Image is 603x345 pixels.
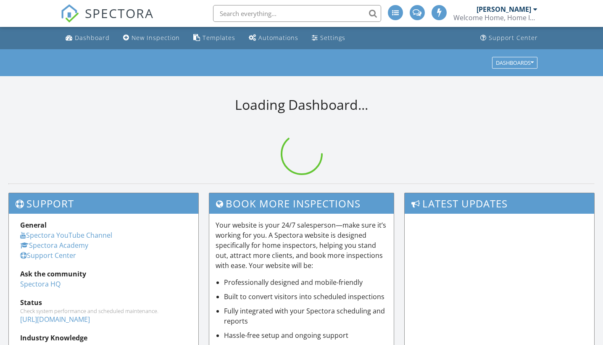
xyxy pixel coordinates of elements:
button: Dashboards [492,57,537,69]
a: Settings [308,30,349,46]
div: Welcome Home, Home Inspections LLC [453,13,537,22]
a: Automations (Advanced) [245,30,302,46]
li: Fully integrated with your Spectora scheduling and reports [224,306,387,326]
div: [PERSON_NAME] [477,5,531,13]
a: SPECTORA [61,11,154,29]
a: Support Center [477,30,541,46]
div: Status [20,297,187,308]
a: New Inspection [120,30,183,46]
div: Dashboards [496,60,534,66]
a: Support Center [20,251,76,260]
div: Dashboard [75,34,110,42]
a: Dashboard [62,30,113,46]
li: Hassle-free setup and ongoing support [224,330,387,340]
div: Templates [203,34,235,42]
a: Spectora HQ [20,279,61,289]
p: Your website is your 24/7 salesperson—make sure it’s working for you. A Spectora website is desig... [216,220,387,271]
div: Automations [258,34,298,42]
div: New Inspection [132,34,180,42]
li: Built to convert visitors into scheduled inspections [224,292,387,302]
h3: Book More Inspections [209,193,394,214]
li: Professionally designed and mobile-friendly [224,277,387,287]
div: Ask the community [20,269,187,279]
div: Check system performance and scheduled maintenance. [20,308,187,314]
img: The Best Home Inspection Software - Spectora [61,4,79,23]
a: Spectora Academy [20,241,88,250]
a: [URL][DOMAIN_NAME] [20,315,90,324]
div: Support Center [489,34,538,42]
strong: General [20,220,47,230]
a: Templates [190,30,239,46]
a: Spectora YouTube Channel [20,231,112,240]
h3: Support [9,193,198,214]
h3: Latest Updates [405,193,594,214]
div: Settings [320,34,345,42]
div: Industry Knowledge [20,333,187,343]
span: SPECTORA [85,4,154,22]
input: Search everything... [213,5,381,22]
